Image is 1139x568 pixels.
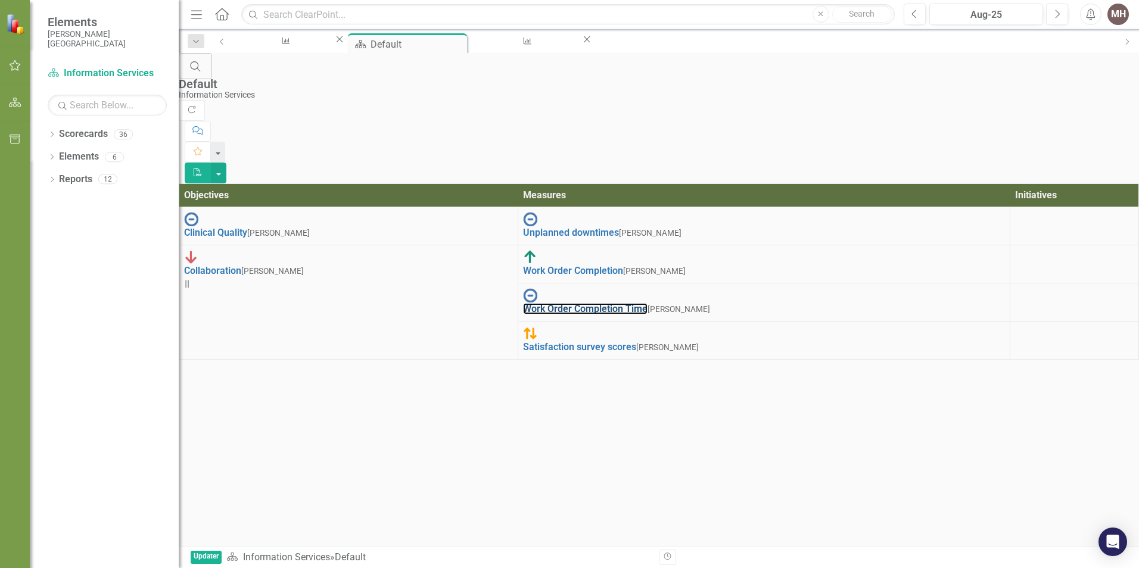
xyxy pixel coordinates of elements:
[98,174,117,185] div: 12
[849,9,875,18] span: Search
[184,227,247,238] a: Clinical Quality
[929,4,1043,25] button: Aug-25
[48,29,167,49] small: [PERSON_NAME][GEOGRAPHIC_DATA]
[335,551,366,563] div: Default
[245,45,323,60] div: Work Order Completion
[518,283,1010,322] td: Double-Click to Edit Right Click for Context Menu
[523,250,537,264] img: Above Target
[179,207,518,245] td: Double-Click to Edit Right Click for Context Menu
[636,342,699,352] small: [PERSON_NAME]
[1015,189,1134,202] div: Initiatives
[184,250,198,264] img: Below Plan
[523,341,636,352] a: Satisfaction survey scores
[518,245,1010,283] td: Double-Click to Edit Right Click for Context Menu
[48,95,167,116] input: Search Below...
[59,173,92,186] a: Reports
[832,6,892,23] button: Search
[59,127,108,141] a: Scorecards
[523,189,1006,202] div: Measures
[469,33,581,48] a: Satisfaction survey scores
[226,551,650,564] div: »
[6,14,27,35] img: ClearPoint Strategy
[523,212,537,226] img: No Information
[184,189,514,202] div: Objectives
[623,266,686,276] small: [PERSON_NAME]
[1107,4,1129,25] button: MH
[523,227,619,238] a: Unplanned downtimes
[619,228,681,238] small: [PERSON_NAME]
[114,129,133,139] div: 36
[523,288,537,302] img: No Information
[179,77,1133,90] div: Default
[48,15,167,29] span: Elements
[523,265,623,276] a: Work Order Completion
[191,551,222,564] span: Updater
[518,322,1010,360] td: Double-Click to Edit Right Click for Context Menu
[59,150,99,164] a: Elements
[247,228,310,238] small: [PERSON_NAME]
[933,8,1039,22] div: Aug-25
[184,212,198,226] img: No Information
[648,304,710,314] small: [PERSON_NAME]
[523,326,537,341] img: Caution
[243,551,330,563] a: Information Services
[371,37,464,52] div: Default
[523,303,648,314] a: Work Order Completion Time
[48,67,167,80] a: Information Services
[1098,528,1127,556] div: Open Intercom Messenger
[179,245,518,360] td: Double-Click to Edit Right Click for Context Menu
[105,152,124,162] div: 6
[184,265,241,276] a: Collaboration
[480,45,570,60] div: Satisfaction survey scores
[241,4,895,25] input: Search ClearPoint...
[241,266,304,276] small: [PERSON_NAME]
[179,90,1133,99] div: Information Services
[234,33,334,48] a: Work Order Completion
[518,207,1010,245] td: Double-Click to Edit Right Click for Context Menu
